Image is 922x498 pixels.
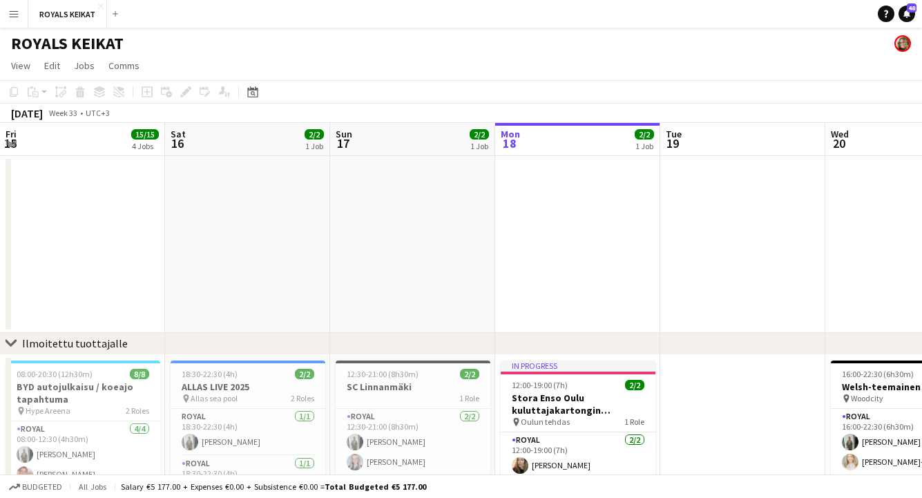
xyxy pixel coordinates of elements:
[26,405,70,416] span: Hype Areena
[17,369,93,379] span: 08:00-20:30 (12h30m)
[6,128,17,140] span: Fri
[325,481,426,492] span: Total Budgeted €5 177.00
[68,57,100,75] a: Jobs
[130,369,149,379] span: 8/8
[899,6,915,22] a: 48
[334,135,352,151] span: 17
[6,57,36,75] a: View
[131,129,159,140] span: 15/15
[499,135,520,151] span: 18
[851,393,883,403] span: Woodcity
[46,108,80,118] span: Week 33
[11,59,30,72] span: View
[625,380,644,390] span: 2/2
[501,392,655,416] h3: Stora Enso Oulu kuluttajakartongin tuotantolinjan vihkijäiset
[460,369,479,379] span: 2/2
[336,128,352,140] span: Sun
[459,393,479,403] span: 1 Role
[22,482,62,492] span: Budgeted
[169,135,186,151] span: 16
[664,135,682,151] span: 19
[11,106,43,120] div: [DATE]
[22,336,128,350] div: Ilmoitettu tuottajalle
[6,381,160,405] h3: BYD autojulkaisu / koeajo tapahtuma
[907,3,916,12] span: 48
[305,141,323,151] div: 1 Job
[470,141,488,151] div: 1 Job
[894,35,911,52] app-user-avatar: Pauliina Aalto
[7,479,64,495] button: Budgeted
[291,393,314,403] span: 2 Roles
[829,135,849,151] span: 20
[39,57,66,75] a: Edit
[336,381,490,393] h3: SC Linnanmäki
[347,369,419,379] span: 12:30-21:00 (8h30m)
[28,1,107,28] button: ROYALS KEIKAT
[635,141,653,151] div: 1 Job
[171,409,325,456] app-card-role: Royal1/118:30-22:30 (4h)[PERSON_NAME]
[108,59,140,72] span: Comms
[470,129,489,140] span: 2/2
[3,135,17,151] span: 15
[831,128,849,140] span: Wed
[76,481,109,492] span: All jobs
[44,59,60,72] span: Edit
[191,393,238,403] span: Allas sea pool
[103,57,145,75] a: Comms
[336,361,490,476] app-job-card: 12:30-21:00 (8h30m)2/2SC Linnanmäki1 RoleRoyal2/212:30-21:00 (8h30m)[PERSON_NAME][PERSON_NAME]
[501,361,655,372] div: In progress
[512,380,568,390] span: 12:00-19:00 (7h)
[121,481,426,492] div: Salary €5 177.00 + Expenses €0.00 + Subsistence €0.00 =
[666,128,682,140] span: Tue
[521,416,570,427] span: Oulun tehdas
[295,369,314,379] span: 2/2
[126,405,149,416] span: 2 Roles
[171,381,325,393] h3: ALLAS LIVE 2025
[336,409,490,476] app-card-role: Royal2/212:30-21:00 (8h30m)[PERSON_NAME][PERSON_NAME]
[635,129,654,140] span: 2/2
[11,33,124,54] h1: ROYALS KEIKAT
[501,128,520,140] span: Mon
[305,129,324,140] span: 2/2
[132,141,158,151] div: 4 Jobs
[182,369,238,379] span: 18:30-22:30 (4h)
[74,59,95,72] span: Jobs
[86,108,110,118] div: UTC+3
[842,369,914,379] span: 16:00-22:30 (6h30m)
[624,416,644,427] span: 1 Role
[171,128,186,140] span: Sat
